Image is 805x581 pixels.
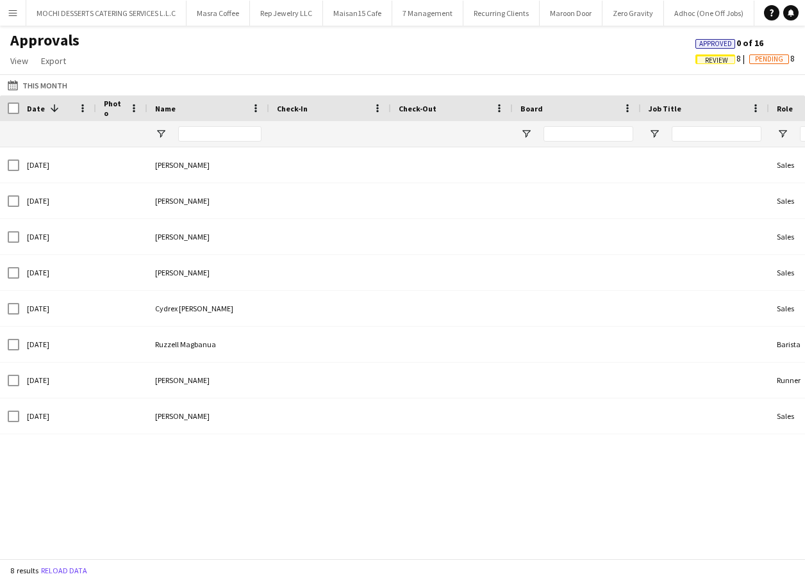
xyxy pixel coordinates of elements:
button: Maroon Door [540,1,602,26]
div: Cydrex [PERSON_NAME] [147,291,269,326]
button: Zero Gravity [602,1,664,26]
button: Maisan15 Cafe [323,1,392,26]
button: 7 Management [392,1,463,26]
div: [DATE] [19,219,96,254]
span: Role [777,104,793,113]
span: Pending [755,55,783,63]
span: Photo [104,99,124,118]
button: Open Filter Menu [155,128,167,140]
span: 8 [695,53,749,64]
span: Review [705,56,728,65]
span: Board [520,104,543,113]
div: [PERSON_NAME] [147,255,269,290]
span: Date [27,104,45,113]
button: This Month [5,78,70,93]
span: Export [41,55,66,67]
a: Export [36,53,71,69]
input: Board Filter Input [544,126,633,142]
span: Name [155,104,176,113]
div: [DATE] [19,327,96,362]
div: Ruzzell Magbanua [147,327,269,362]
span: View [10,55,28,67]
button: Rep Jewelry LLC [250,1,323,26]
span: Approved [699,40,732,48]
span: 8 [749,53,795,64]
div: [DATE] [19,147,96,183]
div: [PERSON_NAME] [147,183,269,218]
span: Check-Out [399,104,436,113]
span: Job Title [649,104,681,113]
div: [DATE] [19,291,96,326]
button: MOCHI DESSERTS CATERING SERVICES L.L.C [26,1,187,26]
a: View [5,53,33,69]
div: [DATE] [19,183,96,218]
div: [DATE] [19,255,96,290]
button: Masra Coffee [187,1,250,26]
input: Job Title Filter Input [672,126,761,142]
button: Open Filter Menu [520,128,532,140]
div: [PERSON_NAME] [147,147,269,183]
div: [PERSON_NAME] [147,219,269,254]
div: [PERSON_NAME] [147,398,269,434]
button: Reload data [38,564,90,578]
span: Check-In [277,104,308,113]
div: [PERSON_NAME] [147,363,269,398]
div: [DATE] [19,398,96,434]
span: 0 of 16 [695,37,763,49]
button: Recurring Clients [463,1,540,26]
button: Adhoc (One Off Jobs) [664,1,754,26]
button: Open Filter Menu [777,128,788,140]
button: Open Filter Menu [649,128,660,140]
input: Name Filter Input [178,126,261,142]
div: [DATE] [19,363,96,398]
